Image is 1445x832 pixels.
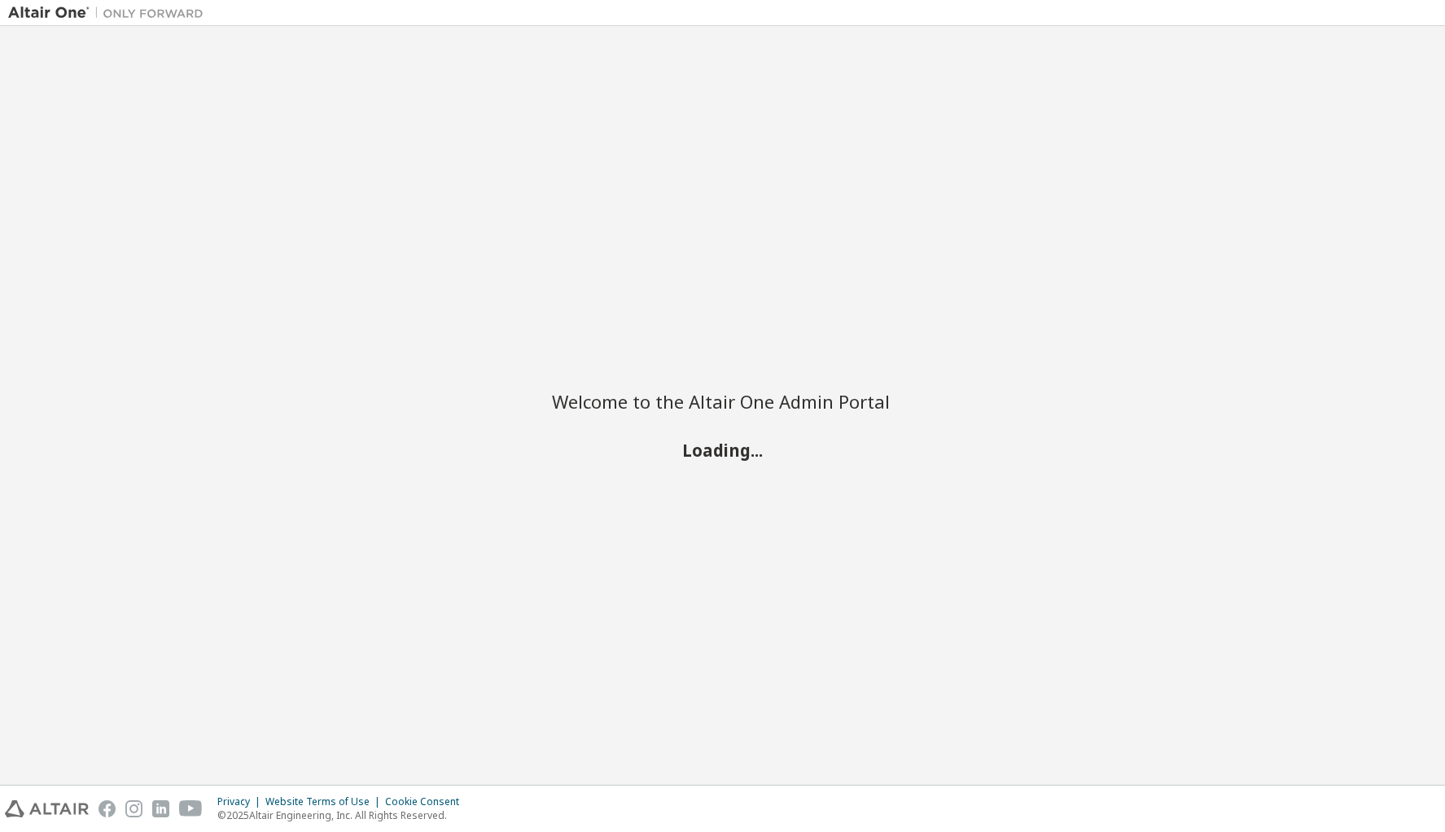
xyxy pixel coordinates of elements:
[217,795,265,808] div: Privacy
[125,800,142,817] img: instagram.svg
[217,808,469,822] p: © 2025 Altair Engineering, Inc. All Rights Reserved.
[385,795,469,808] div: Cookie Consent
[5,800,89,817] img: altair_logo.svg
[179,800,203,817] img: youtube.svg
[552,390,894,413] h2: Welcome to the Altair One Admin Portal
[152,800,169,817] img: linkedin.svg
[552,440,894,461] h2: Loading...
[99,800,116,817] img: facebook.svg
[265,795,385,808] div: Website Terms of Use
[8,5,212,21] img: Altair One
